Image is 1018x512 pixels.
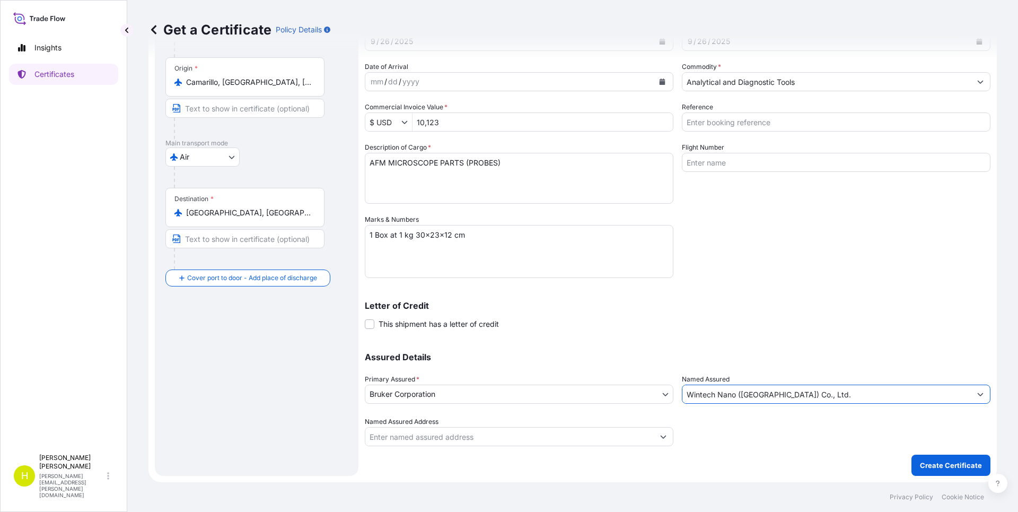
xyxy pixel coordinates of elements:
[174,64,198,73] div: Origin
[165,270,330,287] button: Cover port to door - Add place of discharge
[387,75,399,88] div: day,
[370,75,384,88] div: month,
[971,385,990,404] button: Show suggestions
[174,195,214,203] div: Destination
[399,75,401,88] div: /
[165,99,324,118] input: Text to appear on certificate
[682,102,713,112] label: Reference
[401,117,412,127] button: Show suggestions
[365,102,447,112] label: Commercial Invoice Value
[911,455,990,476] button: Create Certificate
[9,64,118,85] a: Certificates
[186,207,311,218] input: Destination
[682,112,990,132] input: Enter booking reference
[39,473,105,498] p: [PERSON_NAME][EMAIL_ADDRESS][PERSON_NAME][DOMAIN_NAME]
[21,471,28,481] span: H
[9,37,118,58] a: Insights
[165,139,348,147] p: Main transport mode
[942,493,984,501] a: Cookie Notice
[890,493,933,501] a: Privacy Policy
[365,62,408,72] span: Date of Arrival
[365,427,654,446] input: Named Assured Address
[39,454,105,471] p: [PERSON_NAME] [PERSON_NAME]
[365,353,990,361] p: Assured Details
[365,416,438,427] label: Named Assured Address
[365,142,431,153] label: Description of Cargo
[682,385,971,404] input: Assured Name
[34,42,62,53] p: Insights
[365,214,419,225] label: Marks & Numbers
[682,374,730,385] label: Named Assured
[654,73,671,90] button: Calendar
[365,301,990,310] p: Letter of Credit
[682,62,721,72] label: Commodity
[654,427,673,446] button: Show suggestions
[370,389,435,400] span: Bruker Corporation
[186,77,311,88] input: Origin
[165,147,240,167] button: Select transport
[682,142,724,153] label: Flight Number
[187,273,317,283] span: Cover port to door - Add place of discharge
[920,460,982,471] p: Create Certificate
[365,385,673,404] button: Bruker Corporation
[365,112,401,132] input: Commercial Invoice Value
[34,69,74,80] p: Certificates
[401,75,420,88] div: year,
[148,21,271,38] p: Get a Certificate
[971,72,990,91] button: Show suggestions
[180,152,189,162] span: Air
[165,229,324,248] input: Text to appear on certificate
[413,112,673,132] input: Enter amount
[365,374,419,385] span: Primary Assured
[276,24,322,35] p: Policy Details
[384,75,387,88] div: /
[682,153,990,172] input: Enter name
[682,72,971,91] input: Type to search commodity
[379,319,499,329] span: This shipment has a letter of credit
